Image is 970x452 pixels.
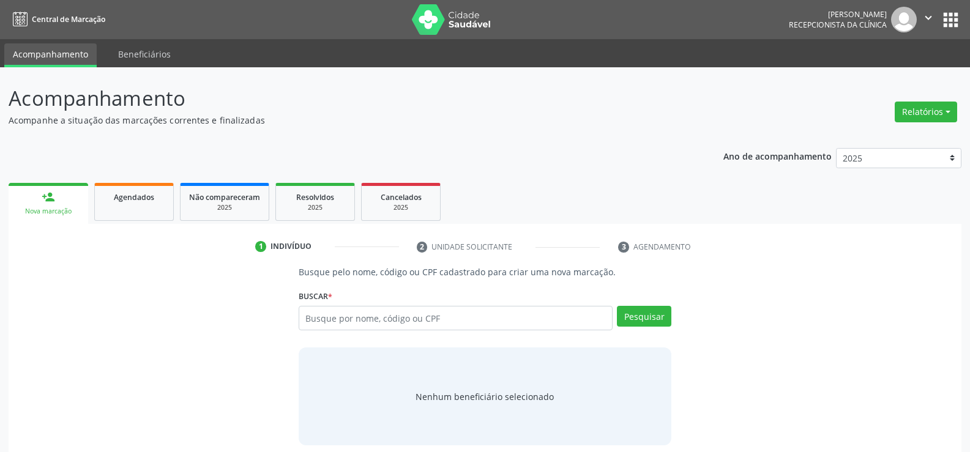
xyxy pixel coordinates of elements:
span: Agendados [114,192,154,202]
input: Busque por nome, código ou CPF [299,306,613,330]
div: Nova marcação [17,207,80,216]
span: Nenhum beneficiário selecionado [416,390,554,403]
p: Busque pelo nome, código ou CPF cadastrado para criar uma nova marcação. [299,265,671,278]
p: Acompanhe a situação das marcações correntes e finalizadas [9,114,676,127]
div: 1 [255,241,266,252]
img: img [891,7,917,32]
div: 2025 [189,203,260,212]
button: Pesquisar [617,306,671,327]
span: Não compareceram [189,192,260,202]
a: Central de Marcação [9,9,105,29]
label: Buscar [299,287,332,306]
div: person_add [42,190,55,204]
span: Resolvidos [296,192,334,202]
span: Cancelados [381,192,422,202]
div: [PERSON_NAME] [789,9,887,20]
span: Recepcionista da clínica [789,20,887,30]
div: 2025 [370,203,431,212]
div: 2025 [285,203,346,212]
p: Ano de acompanhamento [723,148,832,163]
div: Indivíduo [270,241,312,252]
span: Central de Marcação [32,14,105,24]
button: Relatórios [895,102,957,122]
a: Acompanhamento [4,43,97,67]
button:  [917,7,940,32]
a: Beneficiários [110,43,179,65]
i:  [922,11,935,24]
p: Acompanhamento [9,83,676,114]
button: apps [940,9,961,31]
